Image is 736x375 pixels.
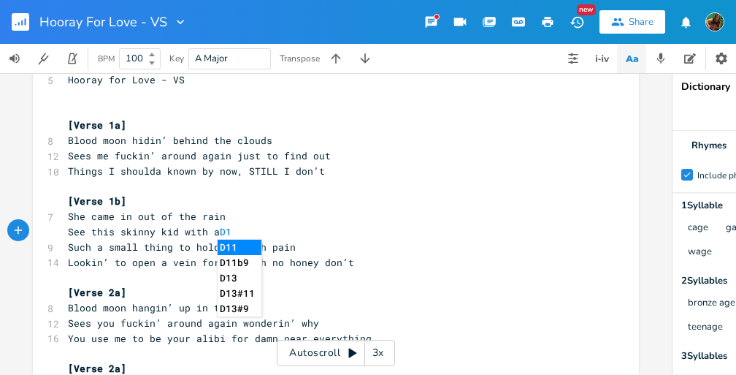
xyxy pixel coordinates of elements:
div: BPM [98,55,115,63]
div: Key [169,54,184,63]
span: [Verse 1b] [68,194,126,208]
button: cage [688,222,708,235]
button: New [562,9,591,35]
div: New [577,4,596,15]
span: Sees you fuckin’ around again wonderin’ why [68,317,319,330]
span: Blood moon hidin’ behind the clouds [68,134,272,147]
span: [Verse 2a] [68,286,126,299]
span: See this skinny kid with a [68,225,231,238]
span: She came in out of the rain [68,210,226,223]
button: wage [688,246,712,259]
span: Lookin’ to open a vein for love oh no honey don’t [68,256,354,269]
button: teenage [688,322,723,334]
li: D11 [218,240,261,255]
li: D13#11 [218,286,261,301]
span: A Major [195,52,228,65]
span: Hooray for Love - VS [68,73,185,86]
img: Susan Rowe [705,12,724,31]
div: Share [629,15,653,29]
span: Hooray For Love - VS [39,15,167,29]
span: Blood moon hangin’ up in the sky [68,301,255,314]
li: D13#9 [218,301,261,317]
div: Transpose [280,54,320,63]
span: Such a small thing to hold so much pain [68,240,296,254]
span: You use me to be your alibi for damn near everything [68,332,372,345]
span: D1 [220,225,231,238]
div: 3x [365,340,391,366]
span: [Verse 1a] [68,118,126,132]
button: bronze age [688,298,735,310]
span: [Verse 2a] [68,362,126,375]
div: Autoscroll [277,340,395,366]
span: Sees me fuckin’ around again just to find out [68,149,331,162]
span: Things I shoulda known by now, STILL I don’t [68,164,325,178]
li: D11b9 [218,255,261,270]
li: D13 [218,270,261,286]
button: Share [599,10,665,34]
